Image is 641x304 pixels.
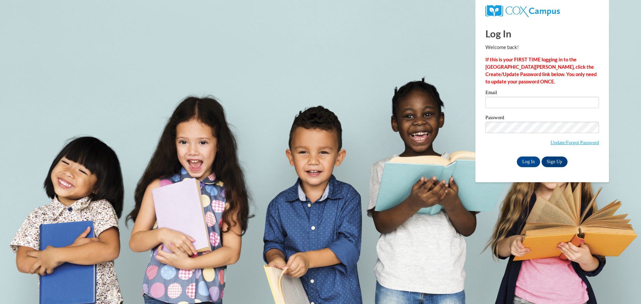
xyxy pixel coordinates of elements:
strong: If this is your FIRST TIME logging in to the [GEOGRAPHIC_DATA][PERSON_NAME], click the Create/Upd... [485,57,597,84]
a: COX Campus [485,8,560,13]
a: Update/Forgot Password [551,140,599,145]
a: Sign Up [542,157,568,167]
h1: Log In [485,27,599,40]
label: Password [485,115,599,122]
p: Welcome back! [485,44,599,51]
input: Log In [517,157,540,167]
label: Email [485,90,599,97]
img: COX Campus [485,5,560,17]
